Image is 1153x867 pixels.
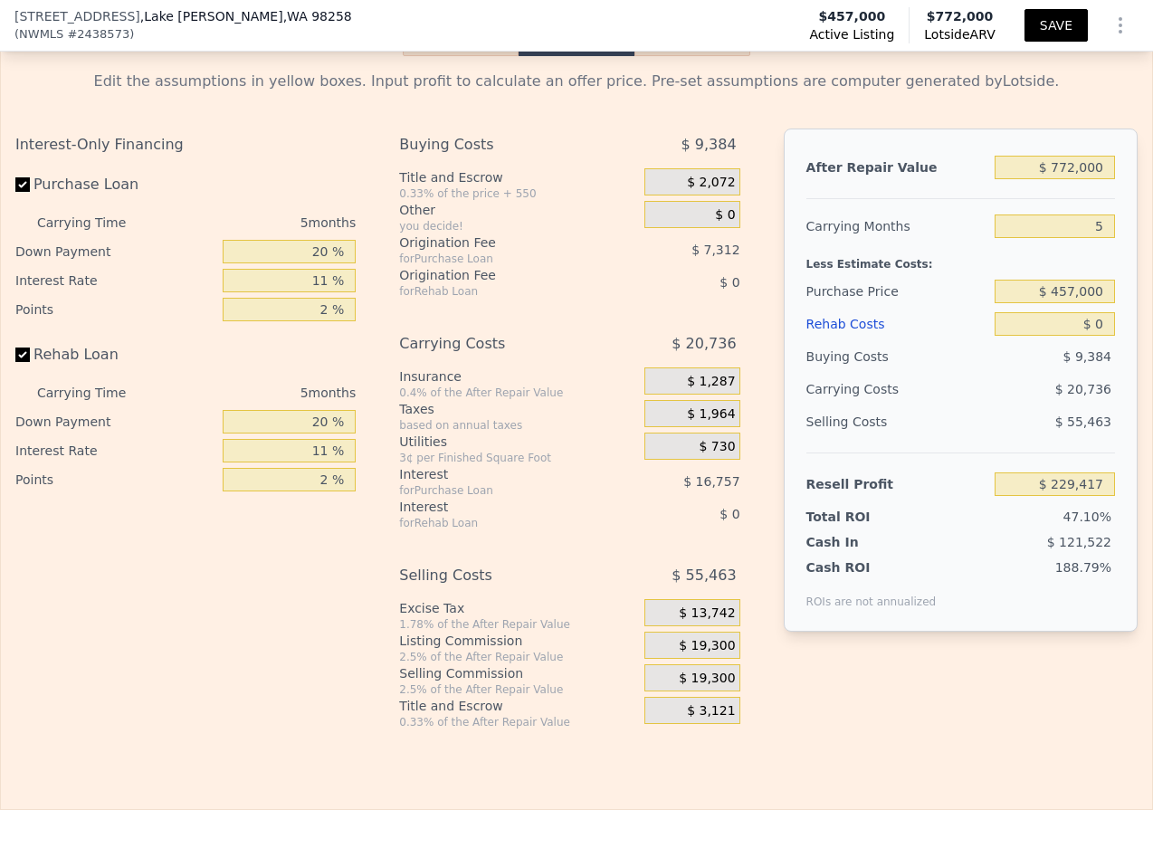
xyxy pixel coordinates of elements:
span: $ 9,384 [681,129,736,161]
div: Origination Fee [399,233,599,252]
div: Less Estimate Costs: [806,243,1115,275]
div: After Repair Value [806,151,987,184]
div: 0.33% of the price + 550 [399,186,637,201]
div: 5 months [161,378,356,407]
span: 188.79% [1055,560,1111,575]
span: Active Listing [809,25,894,43]
div: ROIs are not annualized [806,576,937,609]
div: Interest [399,498,599,516]
div: Buying Costs [806,340,987,373]
span: $ 1,287 [687,374,735,390]
div: Points [15,295,215,324]
div: Selling Costs [399,559,599,592]
span: $ 19,300 [679,671,735,687]
span: $ 0 [719,275,739,290]
div: Buying Costs [399,129,599,161]
div: Down Payment [15,237,215,266]
button: SAVE [1024,9,1088,42]
div: Title and Escrow [399,168,637,186]
div: Listing Commission [399,632,637,650]
div: ( ) [14,25,134,43]
span: $ 0 [719,507,739,521]
input: Purchase Loan [15,177,30,192]
span: $ 13,742 [679,605,735,622]
div: 0.4% of the After Repair Value [399,386,637,400]
div: Excise Tax [399,599,637,617]
div: Carrying Time [37,378,154,407]
span: $ 55,463 [672,559,736,592]
div: Carrying Costs [806,373,919,405]
span: $ 0 [715,207,735,224]
label: Rehab Loan [15,338,215,371]
span: $ 20,736 [1055,382,1111,396]
div: Selling Costs [806,405,987,438]
span: Lotside ARV [924,25,995,43]
span: $ 20,736 [672,328,736,360]
label: Purchase Loan [15,168,215,201]
div: Rehab Costs [806,308,987,340]
div: you decide! [399,219,637,233]
div: 0.33% of the After Repair Value [399,715,637,729]
span: $ 2,072 [687,175,735,191]
div: Interest Rate [15,266,215,295]
span: $ 9,384 [1063,349,1111,364]
span: $ 16,757 [683,474,739,489]
span: , WA 98258 [283,9,352,24]
div: Cash ROI [806,558,937,576]
div: Selling Commission [399,664,637,682]
div: Origination Fee [399,266,599,284]
div: Interest [399,465,599,483]
div: Title and Escrow [399,697,637,715]
input: Rehab Loan [15,348,30,362]
div: Purchase Price [806,275,987,308]
div: Resell Profit [806,468,987,500]
div: Cash In [806,533,919,551]
div: Total ROI [806,508,919,526]
div: Carrying Time [37,208,154,237]
div: 1.78% of the After Repair Value [399,617,637,632]
div: 3¢ per Finished Square Foot [399,451,637,465]
div: Carrying Months [806,210,987,243]
div: 2.5% of the After Repair Value [399,682,637,697]
span: # 2438573 [67,25,129,43]
div: 5 months [161,208,356,237]
span: $457,000 [819,7,886,25]
span: $ 55,463 [1055,414,1111,429]
div: for Purchase Loan [399,483,599,498]
div: Edit the assumptions in yellow boxes. Input profit to calculate an offer price. Pre-set assumptio... [15,71,1138,92]
div: 2.5% of the After Repair Value [399,650,637,664]
span: $ 730 [699,439,735,455]
div: Interest-Only Financing [15,129,356,161]
div: Interest Rate [15,436,215,465]
span: $ 19,300 [679,638,735,654]
button: Show Options [1102,7,1139,43]
span: 47.10% [1063,510,1111,524]
div: Down Payment [15,407,215,436]
div: Utilities [399,433,637,451]
span: , Lake [PERSON_NAME] [140,7,352,25]
span: NWMLS [19,25,63,43]
span: $772,000 [927,9,994,24]
span: [STREET_ADDRESS] [14,7,140,25]
span: $ 3,121 [687,703,735,719]
span: $ 1,964 [687,406,735,423]
div: Taxes [399,400,637,418]
div: for Rehab Loan [399,284,599,299]
span: $ 7,312 [691,243,739,257]
div: based on annual taxes [399,418,637,433]
div: Insurance [399,367,637,386]
div: Points [15,465,215,494]
div: Other [399,201,637,219]
div: for Purchase Loan [399,252,599,266]
div: Carrying Costs [399,328,599,360]
span: $ 121,522 [1047,535,1111,549]
div: for Rehab Loan [399,516,599,530]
